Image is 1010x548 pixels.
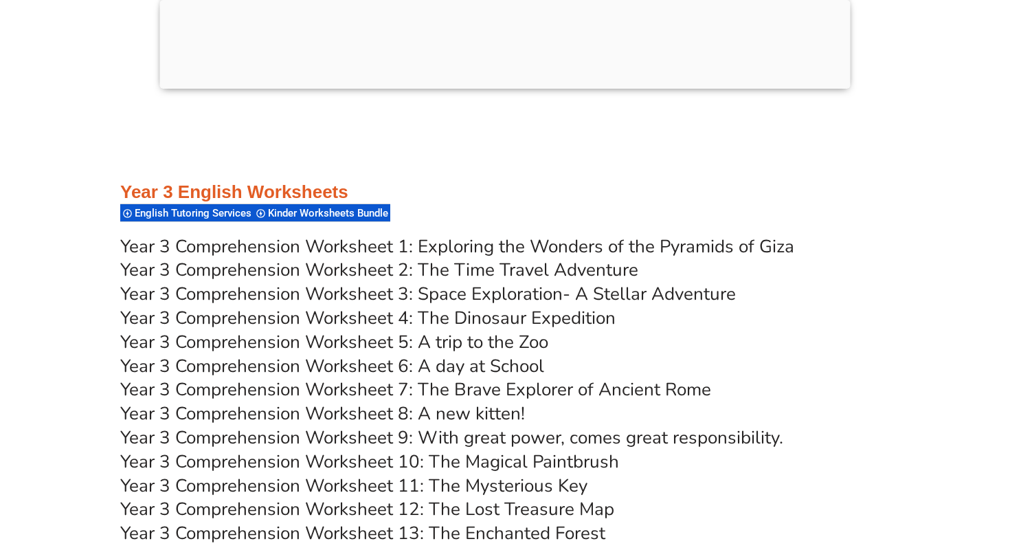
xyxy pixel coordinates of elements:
[120,426,783,450] a: Year 3 Comprehension Worksheet 9: With great power, comes great responsibility.
[120,282,736,306] a: Year 3 Comprehension Worksheet 3: Space Exploration- A Stellar Adventure
[120,258,638,282] a: Year 3 Comprehension Worksheet 2: The Time Travel Adventure
[120,377,711,402] a: Year 3 Comprehension Worksheet 7: The Brave Explorer of Ancient Rome
[120,306,616,330] a: Year 3 Comprehension Worksheet 4: The Dinosaur Expedition
[774,393,1010,548] iframe: Chat Widget
[120,181,890,204] h3: Year 3 English Worksheets
[254,204,390,222] div: Kinder Worksheets Bundle
[268,207,392,219] span: Kinder Worksheets Bundle
[120,474,587,498] a: Year 3 Comprehension Worksheet 11: The Mysterious Key
[120,450,619,474] a: Year 3 Comprehension Worksheet 10: The Magical Paintbrush
[135,207,256,219] span: English Tutoring Services
[120,497,614,521] a: Year 3 Comprehension Worksheet 12: The Lost Treasure Map
[120,402,525,426] a: Year 3 Comprehension Worksheet 8: A new kitten!
[120,330,548,354] a: Year 3 Comprehension Worksheet 5: A trip to the Zoo
[120,234,794,259] a: Year 3 Comprehension Worksheet 1: Exploring the Wonders of the Pyramids of Giza
[120,204,254,222] div: English Tutoring Services
[120,354,544,378] a: Year 3 Comprehension Worksheet 6: A day at School
[120,521,605,545] a: Year 3 Comprehension Worksheet 13: The Enchanted Forest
